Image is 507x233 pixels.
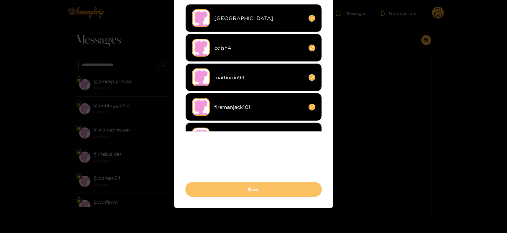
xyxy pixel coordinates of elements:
[215,74,304,81] span: martindin94
[192,39,210,57] img: no-avatar.png
[185,182,322,197] button: Back
[192,9,210,27] img: no-avatar.png
[192,128,210,145] img: no-avatar.png
[215,15,304,22] span: [GEOGRAPHIC_DATA]
[192,98,210,116] img: no-avatar.png
[215,44,304,52] span: cdish4
[215,103,304,111] span: firemanjack101
[192,68,210,86] img: no-avatar.png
